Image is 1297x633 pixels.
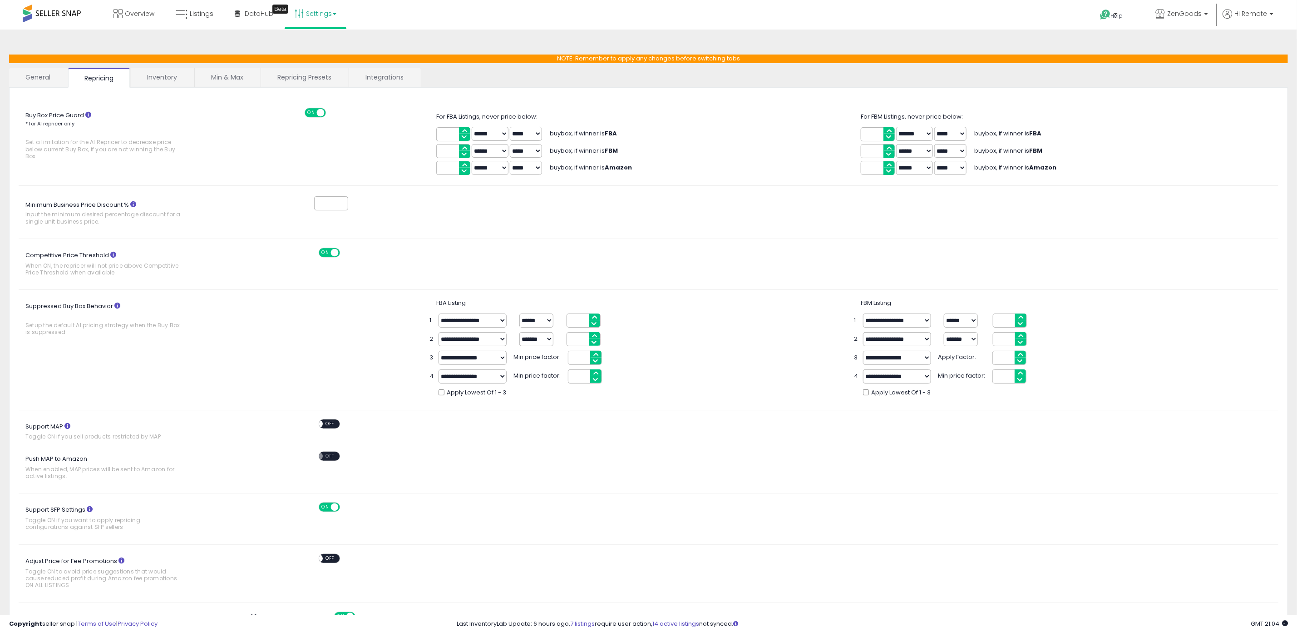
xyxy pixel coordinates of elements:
[1093,2,1141,30] a: Help
[513,351,563,362] span: Min price factor:
[550,163,632,172] span: buybox, if winner is
[19,419,217,445] label: Support MAP
[261,68,348,87] a: Repricing Presets
[938,369,988,380] span: Min price factor:
[252,612,261,621] label: Min
[19,452,217,484] label: Push MAP to Amazon
[938,351,988,362] span: Apply Factor:
[457,620,1288,628] div: Last InventoryLab Update: 6 hours ago, require user action, not synced.
[1167,9,1202,18] span: ZenGoods
[854,335,858,344] span: 2
[118,619,158,628] a: Privacy Policy
[349,68,420,87] a: Integrations
[975,163,1057,172] span: buybox, if winner is
[605,163,632,172] b: Amazon
[25,211,182,225] span: Input the minimum desired percentage discount for a single unit business price.
[854,372,858,381] span: 4
[550,129,617,138] span: buybox, if winner is
[861,299,891,307] span: FBM Listing
[190,9,213,18] span: Listings
[733,621,738,627] i: Click here to read more about un-synced listings.
[1030,129,1042,138] b: FBA
[25,120,74,127] small: * for AI repricer only
[605,129,617,138] b: FBA
[323,453,337,460] span: OFF
[25,139,182,159] span: Set a limitation for the AI Repricer to decrease price below current Buy Box, if you are not winn...
[429,372,434,381] span: 4
[195,68,260,87] a: Min & Max
[131,68,193,87] a: Inventory
[25,517,182,531] span: Toggle ON if you want to apply repricing configurations against SFP sellers
[550,146,618,155] span: buybox, if winner is
[272,5,288,14] div: Tooltip anchor
[25,568,182,589] span: Toggle ON to avoid price suggestions that would cause reduced profit during Amazon fee promotions...
[25,433,182,440] span: Toggle ON if you sell products restricted by MAP
[78,619,116,628] a: Terms of Use
[429,354,434,362] span: 3
[513,369,563,380] span: Min price factor:
[245,9,273,18] span: DataHub
[19,503,217,535] label: Support SFP Settings
[19,248,217,281] label: Competitive Price Threshold
[338,503,353,511] span: OFF
[323,420,337,428] span: OFF
[429,335,434,344] span: 2
[306,109,317,116] span: ON
[1030,146,1043,155] b: FBM
[1030,163,1057,172] b: Amazon
[19,554,217,593] label: Adjust Price for Fee Promotions
[861,112,963,121] span: For FBM Listings, never price below:
[854,316,858,325] span: 1
[975,146,1043,155] span: buybox, if winner is
[436,299,466,307] span: FBA Listing
[19,299,217,340] label: Suppressed Buy Box Behavior
[9,55,1288,63] p: NOTE: Remember to apply any changes before switching tabs
[320,249,331,257] span: ON
[975,129,1042,138] span: buybox, if winner is
[429,316,434,325] span: 1
[19,198,217,229] label: Minimum Business Price Discount %
[335,613,346,621] span: ON
[19,108,217,164] label: Buy Box Price Guard
[1251,619,1288,628] span: 2025-10-14 21:04 GMT
[854,354,858,362] span: 3
[320,503,331,511] span: ON
[1234,9,1267,18] span: Hi Remote
[605,146,618,155] b: FBM
[9,68,67,87] a: General
[338,249,353,257] span: OFF
[1111,12,1123,20] span: Help
[9,620,158,628] div: seller snap | |
[25,262,182,276] span: When ON, the repricer will not price above Competitive Price Threshold when available
[125,9,154,18] span: Overview
[1100,9,1111,20] i: Get Help
[68,68,130,88] a: Repricing
[323,555,337,563] span: OFF
[25,466,182,480] span: When enabled, MAP prices will be sent to Amazon for active listings.
[871,389,931,397] span: Apply Lowest Of 1 - 3
[1223,9,1273,30] a: Hi Remote
[447,389,506,397] span: Apply Lowest Of 1 - 3
[25,322,182,336] span: Setup the default AI pricing strategy when the Buy Box is suppressed
[9,619,42,628] strong: Copyright
[324,109,339,116] span: OFF
[436,112,538,121] span: For FBA Listings, never price below:
[570,619,595,628] a: 7 listings
[652,619,699,628] a: 14 active listings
